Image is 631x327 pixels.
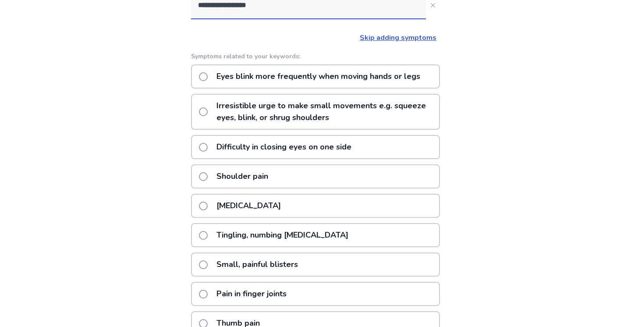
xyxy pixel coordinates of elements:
[211,65,425,88] p: Eyes blink more frequently when moving hands or legs
[211,224,354,246] p: Tingling, numbing [MEDICAL_DATA]
[360,33,436,43] a: Skip adding symptoms
[211,195,286,217] p: [MEDICAL_DATA]
[211,253,303,276] p: Small, painful blisters
[191,52,440,61] p: Symptoms related to your keywords:
[211,136,357,158] p: Difficulty in closing eyes on one side
[211,95,439,129] p: Irresistible urge to make small movements e.g. squeeze eyes, blink, or shrug shoulders
[211,283,292,305] p: Pain in finger joints
[211,165,273,188] p: Shoulder pain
